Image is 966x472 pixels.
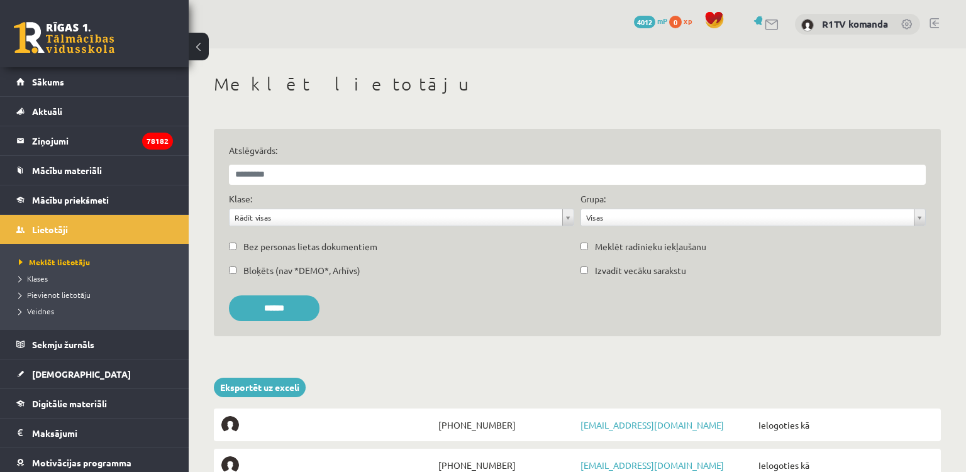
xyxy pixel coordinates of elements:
span: [DEMOGRAPHIC_DATA] [32,368,131,380]
span: Ielogoties kā [755,416,933,434]
a: Visas [581,209,925,226]
span: Meklēt lietotāju [19,257,90,267]
a: R1TV komanda [822,18,888,30]
a: Rādīt visas [230,209,574,226]
a: Rīgas 1. Tālmācības vidusskola [14,22,114,53]
a: Sekmju žurnāls [16,330,173,359]
label: Bloķēts (nav *DEMO*, Arhīvs) [243,264,360,277]
a: Ziņojumi78182 [16,126,173,155]
a: Lietotāji [16,215,173,244]
span: [PHONE_NUMBER] [435,416,577,434]
h1: Meklēt lietotāju [214,74,941,95]
i: 78182 [142,133,173,150]
span: Pievienot lietotāju [19,290,91,300]
span: Veidnes [19,306,54,316]
span: Digitālie materiāli [32,398,107,409]
label: Klase: [229,192,252,206]
span: Sākums [32,76,64,87]
legend: Ziņojumi [32,126,173,155]
span: Rādīt visas [235,209,557,226]
a: 4012 mP [634,16,667,26]
a: Mācību materiāli [16,156,173,185]
a: Digitālie materiāli [16,389,173,418]
span: Sekmju žurnāls [32,339,94,350]
label: Grupa: [580,192,606,206]
a: Sākums [16,67,173,96]
span: Lietotāji [32,224,68,235]
span: 4012 [634,16,655,28]
img: R1TV komanda [801,19,814,31]
span: xp [684,16,692,26]
a: Mācību priekšmeti [16,185,173,214]
span: Klases [19,273,48,283]
label: Meklēt radinieku iekļaušanu [595,240,706,253]
span: 0 [669,16,682,28]
a: Meklēt lietotāju [19,256,176,268]
span: Mācību priekšmeti [32,194,109,206]
span: Mācību materiāli [32,165,102,176]
a: Veidnes [19,305,176,317]
a: Maksājumi [16,419,173,447]
a: Eksportēt uz exceli [214,378,306,397]
a: Aktuāli [16,97,173,126]
label: Bez personas lietas dokumentiem [243,240,377,253]
legend: Maksājumi [32,419,173,447]
a: [DEMOGRAPHIC_DATA] [16,359,173,388]
label: Atslēgvārds: [229,144,926,157]
a: 0 xp [669,16,698,26]
span: mP [657,16,667,26]
label: Izvadīt vecāku sarakstu [595,264,686,277]
a: Pievienot lietotāju [19,289,176,300]
span: Visas [586,209,909,226]
a: Klases [19,273,176,284]
a: [EMAIL_ADDRESS][DOMAIN_NAME] [580,459,724,471]
span: Aktuāli [32,106,62,117]
span: Motivācijas programma [32,457,131,468]
a: [EMAIL_ADDRESS][DOMAIN_NAME] [580,419,724,431]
